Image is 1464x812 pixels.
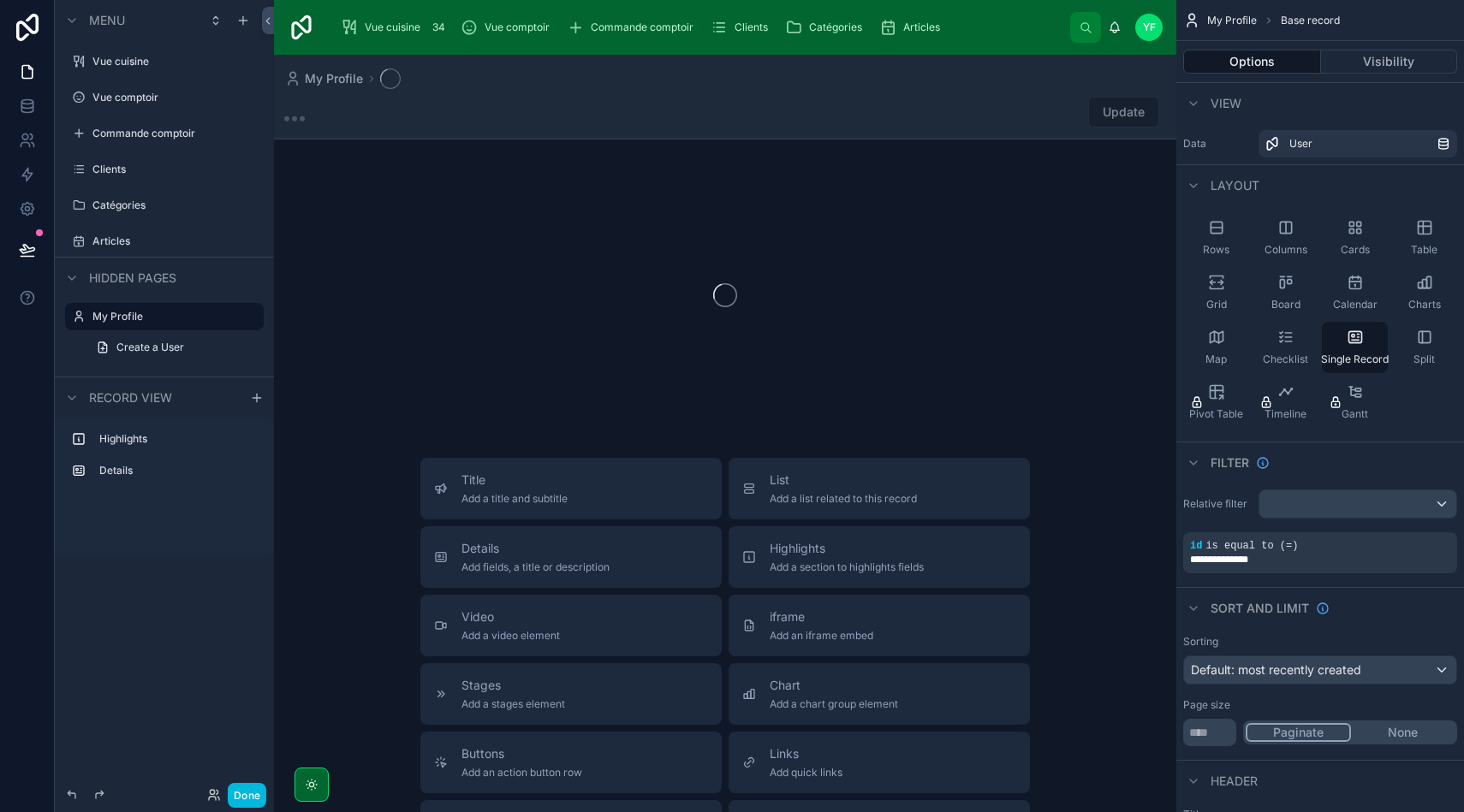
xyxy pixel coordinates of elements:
[1183,635,1218,649] label: Sorting
[780,12,874,43] a: Catégories
[92,127,253,140] label: Commande comptoir
[1183,698,1230,712] label: Page size
[427,17,450,38] div: 34
[305,70,363,87] span: My Profile
[1263,353,1308,366] span: Checklist
[1391,322,1457,373] button: Split
[365,21,420,34] span: Vue cuisine
[92,234,253,248] label: Articles
[1341,243,1370,257] span: Cards
[336,12,455,43] a: Vue cuisine34
[329,9,1070,46] div: scrollable content
[1189,407,1243,421] span: Pivot Table
[92,310,253,323] label: My Profile
[89,12,125,29] span: Menu
[1206,298,1227,311] span: Grid
[1408,298,1441,311] span: Charts
[1253,267,1318,318] button: Board
[1183,655,1457,685] button: Default: most recently created
[284,70,363,87] a: My Profile
[1411,243,1437,257] span: Table
[1321,50,1458,74] button: Visibility
[1253,322,1318,373] button: Checklist
[705,12,780,43] a: Clients
[1333,298,1378,311] span: Calendar
[1289,137,1312,151] span: User
[1246,723,1351,742] button: Paginate
[86,334,264,361] a: Create a User
[228,783,266,808] button: Done
[1183,322,1249,373] button: Map
[1211,600,1309,617] span: Sort And Limit
[99,464,250,477] label: Details
[1205,353,1227,366] span: Map
[1211,177,1259,194] span: Layout
[1203,243,1229,257] span: Rows
[1207,14,1257,27] span: My Profile
[1265,407,1306,421] span: Timeline
[1190,540,1202,552] span: id
[455,12,562,43] a: Vue comptoir
[735,21,768,34] span: Clients
[1183,497,1252,511] label: Relative filter
[1143,21,1156,34] span: YF
[1183,376,1249,428] button: Pivot Table
[1211,773,1258,790] span: Header
[903,21,940,34] span: Articles
[1211,95,1241,112] span: View
[1183,267,1249,318] button: Grid
[288,14,315,41] img: App logo
[116,341,184,354] span: Create a User
[1205,540,1298,552] span: is equal to (=)
[1322,267,1388,318] button: Calendar
[1322,322,1388,373] button: Single Record
[92,163,253,176] label: Clients
[562,12,705,43] a: Commande comptoir
[1259,130,1457,157] a: User
[1322,212,1388,264] button: Cards
[92,55,253,68] label: Vue cuisine
[1183,212,1249,264] button: Rows
[1351,723,1455,742] button: None
[809,21,862,34] span: Catégories
[1253,212,1318,264] button: Columns
[1265,243,1307,257] span: Columns
[92,199,253,212] label: Catégories
[92,91,253,104] label: Vue comptoir
[1391,267,1457,318] button: Charts
[485,21,550,34] span: Vue comptoir
[874,12,952,43] a: Articles
[1281,14,1340,27] span: Base record
[1191,662,1361,677] span: Default: most recently created
[1413,353,1435,366] span: Split
[1211,454,1249,471] span: Filter
[89,389,172,406] span: Record view
[1271,298,1300,311] span: Board
[591,21,693,34] span: Commande comptoir
[1183,137,1252,151] label: Data
[99,432,250,446] label: Highlights
[1342,407,1368,421] span: Gantt
[1321,353,1389,366] span: Single Record
[55,418,274,501] div: scrollable content
[1322,376,1388,428] button: Gantt
[1391,212,1457,264] button: Table
[1183,50,1321,74] button: Options
[1253,376,1318,428] button: Timeline
[89,270,176,287] span: Hidden pages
